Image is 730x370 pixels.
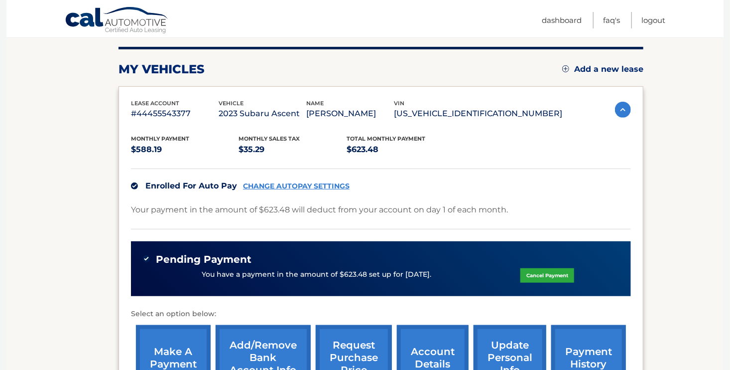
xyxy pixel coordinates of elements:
a: CHANGE AUTOPAY SETTINGS [243,182,350,190]
a: Cal Automotive [65,6,169,35]
p: 2023 Subaru Ascent [219,107,306,121]
a: FAQ's [603,12,620,28]
p: $35.29 [239,143,347,157]
p: $623.48 [347,143,455,157]
p: [PERSON_NAME] [306,107,394,121]
p: [US_VEHICLE_IDENTIFICATION_NUMBER] [394,107,562,121]
a: Add a new lease [562,64,643,74]
p: Select an option below: [131,308,631,320]
img: add.svg [562,65,569,72]
p: Your payment in the amount of $623.48 will deduct from your account on day 1 of each month. [131,203,508,217]
span: Monthly sales Tax [239,135,300,142]
p: $588.19 [131,143,239,157]
a: Dashboard [542,12,582,28]
p: You have a payment in the amount of $623.48 set up for [DATE]. [202,269,431,280]
h2: my vehicles [119,62,205,77]
img: check-green.svg [143,255,150,262]
p: #44455543377 [131,107,219,121]
span: Pending Payment [156,253,251,266]
span: Enrolled For Auto Pay [145,181,237,190]
span: vin [394,100,404,107]
span: lease account [131,100,179,107]
span: vehicle [219,100,243,107]
span: name [306,100,324,107]
span: Monthly Payment [131,135,189,142]
a: Logout [641,12,665,28]
img: check.svg [131,183,138,189]
a: Cancel Payment [520,268,574,283]
img: accordion-active.svg [615,102,631,118]
span: Total Monthly Payment [347,135,425,142]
